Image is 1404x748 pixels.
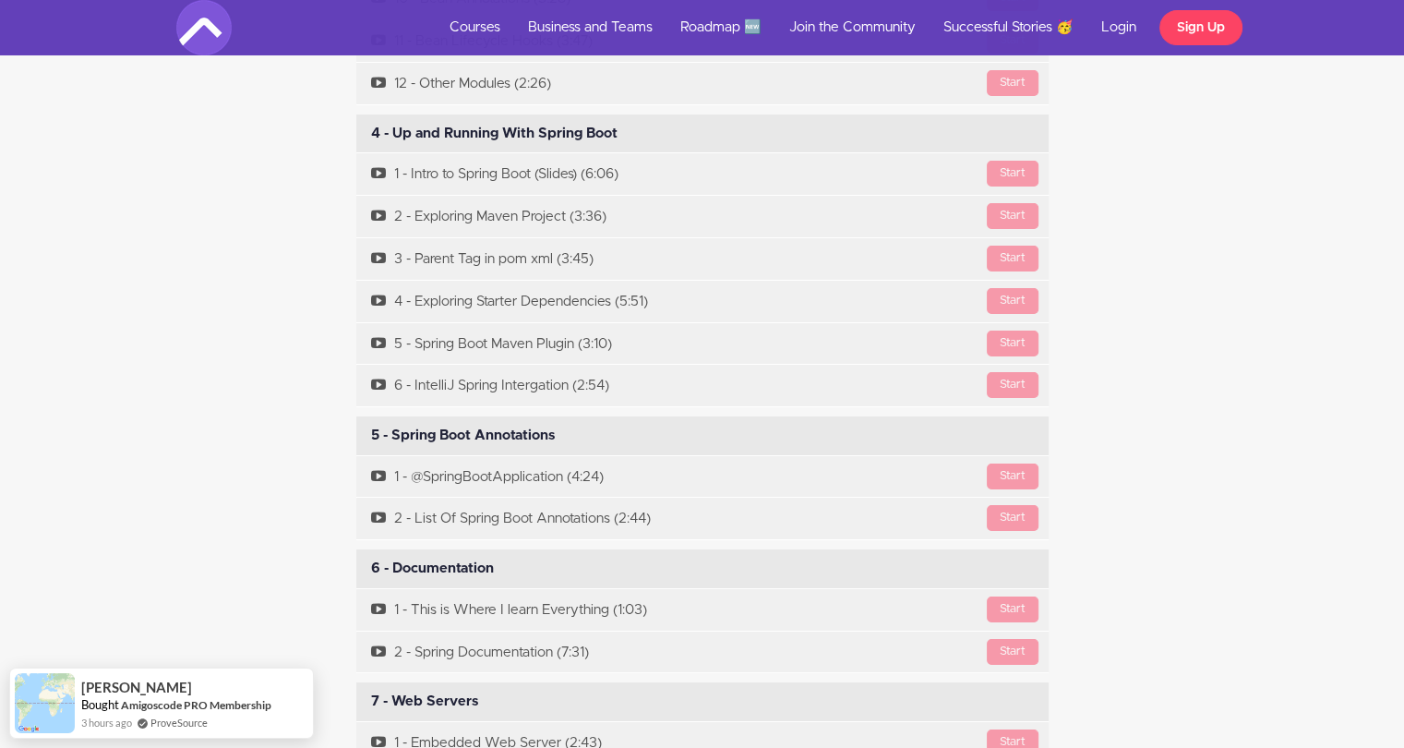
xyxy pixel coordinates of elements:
a: Sign Up [1159,10,1242,45]
a: Start1 - Intro to Spring Boot (Slides) (6:06) [356,153,1049,195]
span: [PERSON_NAME] [81,680,192,695]
div: Start [987,161,1038,187]
div: Start [987,246,1038,271]
div: Start [987,372,1038,398]
div: Start [987,464,1038,489]
a: ProveSource [150,715,208,730]
span: Bought [81,697,119,712]
a: Start2 - Exploring Maven Project (3:36) [356,196,1049,237]
div: Start [987,597,1038,622]
div: Start [987,331,1038,356]
a: Start12 - Other Modules (2:26) [356,63,1049,104]
div: Start [987,639,1038,665]
a: Start2 - Spring Documentation (7:31) [356,632,1049,673]
div: Start [987,70,1038,96]
a: Amigoscode PRO Membership [121,698,271,712]
span: 3 hours ago [81,715,132,730]
div: 6 - Documentation [356,549,1049,588]
a: Start4 - Exploring Starter Dependencies (5:51) [356,281,1049,322]
div: 4 - Up and Running With Spring Boot [356,115,1049,153]
a: Start6 - IntelliJ Spring Intergation (2:54) [356,365,1049,406]
img: provesource social proof notification image [15,673,75,733]
div: Start [987,288,1038,314]
div: Start [987,505,1038,531]
a: Start1 - This is Where I learn Everything (1:03) [356,589,1049,631]
a: Start1 - @SpringBootApplication (4:24) [356,456,1049,498]
a: Start2 - List Of Spring Boot Annotations (2:44) [356,498,1049,539]
div: 7 - Web Servers [356,682,1049,721]
div: 5 - Spring Boot Annotations [356,416,1049,455]
a: Start5 - Spring Boot Maven Plugin (3:10) [356,323,1049,365]
div: Start [987,203,1038,229]
a: Start3 - Parent Tag in pom xml (3:45) [356,238,1049,280]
